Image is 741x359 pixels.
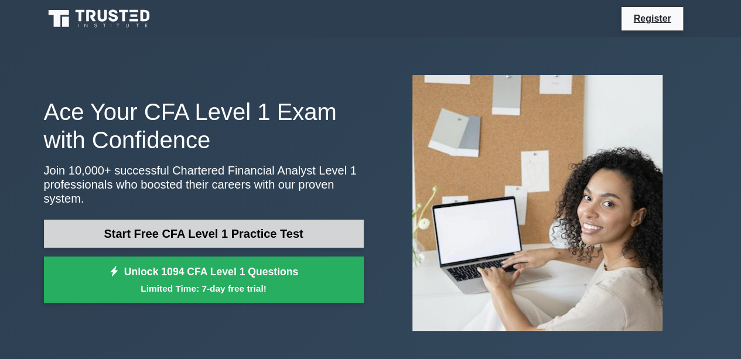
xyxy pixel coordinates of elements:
[59,282,349,295] small: Limited Time: 7-day free trial!
[626,11,678,26] a: Register
[44,220,364,248] a: Start Free CFA Level 1 Practice Test
[44,257,364,303] a: Unlock 1094 CFA Level 1 QuestionsLimited Time: 7-day free trial!
[44,163,364,206] p: Join 10,000+ successful Chartered Financial Analyst Level 1 professionals who boosted their caree...
[44,98,364,154] h1: Ace Your CFA Level 1 Exam with Confidence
